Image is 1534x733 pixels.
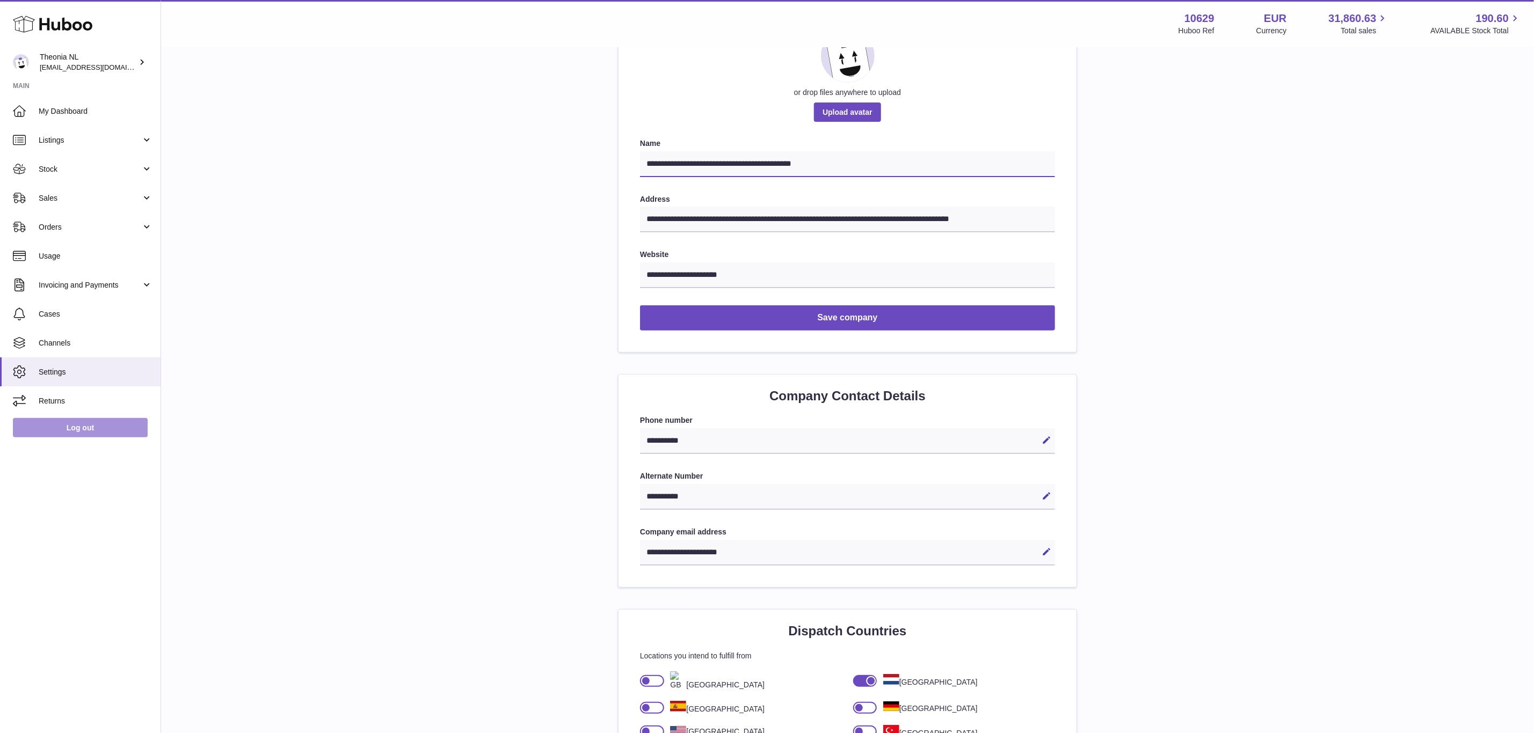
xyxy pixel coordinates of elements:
span: Sales [39,193,141,203]
label: Address [640,194,1055,204]
h2: Company Contact Details [640,387,1055,405]
div: [GEOGRAPHIC_DATA] [664,671,765,690]
span: Cases [39,309,152,319]
span: Settings [39,367,152,377]
a: 190.60 AVAILABLE Stock Total [1430,11,1521,36]
img: placeholder_image.svg [821,29,875,83]
label: Name [640,138,1055,149]
span: Stock [39,164,141,174]
strong: 10629 [1184,11,1215,26]
button: Save company [640,305,1055,331]
span: My Dashboard [39,106,152,116]
a: Log out [13,418,148,437]
img: NL [883,674,899,685]
strong: EUR [1264,11,1286,26]
a: 31,860.63 Total sales [1328,11,1388,36]
span: 31,860.63 [1328,11,1376,26]
img: GB [670,671,686,690]
label: Phone number [640,415,1055,426]
div: Currency [1256,26,1287,36]
label: Alternate Number [640,471,1055,481]
div: or drop files anywhere to upload [640,87,1055,98]
span: Returns [39,396,152,406]
img: info@wholesomegoods.eu [13,54,29,70]
span: Usage [39,251,152,261]
span: Total sales [1341,26,1388,36]
span: Invoicing and Payments [39,280,141,290]
div: Theonia NL [40,52,136,72]
label: Company email address [640,527,1055,537]
span: Orders [39,222,141,232]
span: Upload avatar [814,102,881,122]
label: Website [640,250,1055,260]
span: AVAILABLE Stock Total [1430,26,1521,36]
span: [EMAIL_ADDRESS][DOMAIN_NAME] [40,63,158,71]
span: 190.60 [1476,11,1509,26]
div: [GEOGRAPHIC_DATA] [877,674,977,687]
span: Listings [39,135,141,145]
h2: Dispatch Countries [640,622,1055,640]
p: Locations you intend to fulfill from [640,651,1055,661]
img: ES [670,701,686,712]
span: Channels [39,338,152,348]
div: Huboo Ref [1179,26,1215,36]
div: [GEOGRAPHIC_DATA] [664,701,765,714]
img: DE [883,701,899,711]
div: [GEOGRAPHIC_DATA] [877,701,977,714]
